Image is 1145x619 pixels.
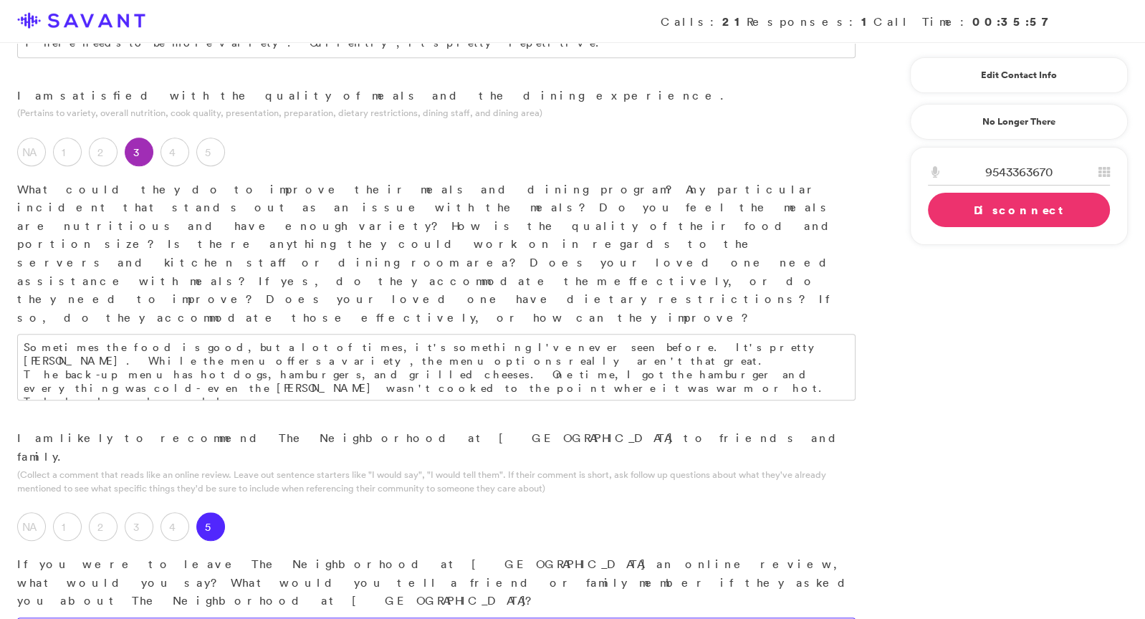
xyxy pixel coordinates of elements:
label: 4 [161,138,189,166]
p: What could they do to improve their meals and dining program? Any particular incident that stands... [17,181,856,327]
p: (Collect a comment that reads like an online review. Leave out sentence starters like "I would sa... [17,468,856,495]
strong: 00:35:57 [972,14,1056,29]
label: NA [17,138,46,166]
label: 4 [161,512,189,541]
label: 1 [53,512,82,541]
strong: 1 [861,14,873,29]
a: Edit Contact Info [928,64,1110,87]
a: Disconnect [928,193,1110,227]
label: 3 [125,138,153,166]
label: 5 [196,512,225,541]
p: I am likely to recommend The Neighborhood at [GEOGRAPHIC_DATA] to friends and family. [17,429,856,466]
strong: 21 [722,14,747,29]
label: 5 [196,138,225,166]
label: 1 [53,138,82,166]
p: (Pertains to variety, overall nutrition, cook quality, presentation, preparation, dietary restric... [17,106,856,120]
label: NA [17,512,46,541]
p: I am satisfied with the quality of meals and the dining experience. [17,87,856,105]
p: If you were to leave The Neighborhood at [GEOGRAPHIC_DATA] an online review, what would you say? ... [17,555,856,610]
label: 2 [89,512,118,541]
a: No Longer There [910,104,1128,140]
label: 2 [89,138,118,166]
label: 3 [125,512,153,541]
